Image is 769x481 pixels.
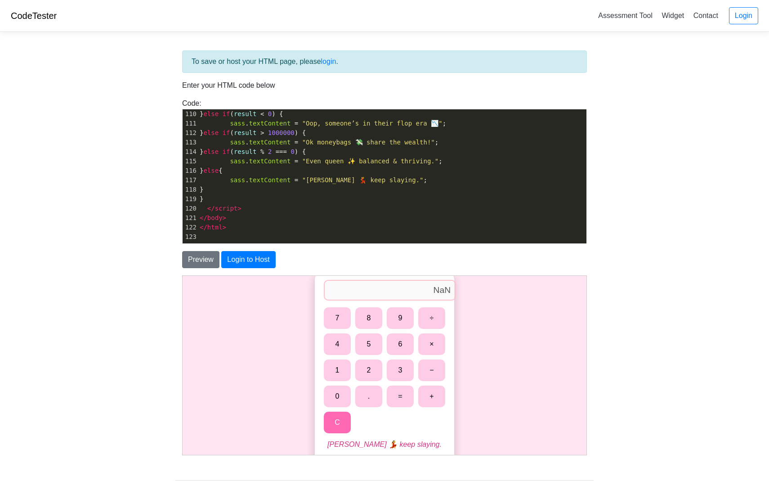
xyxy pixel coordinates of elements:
[230,120,245,127] span: sass
[249,157,291,165] span: textContent
[260,129,264,136] span: >
[183,119,198,128] div: 111
[223,110,230,117] span: if
[183,147,198,157] div: 114
[11,11,57,21] a: CodeTester
[221,251,275,268] button: Login to Host
[321,58,336,65] a: login
[729,7,758,24] a: Login
[302,139,435,146] span: "Ok moneybags 💸 share the wealth!"
[183,213,198,223] div: 121
[230,139,245,146] span: sass
[207,205,215,212] span: </
[200,139,438,146] span: . ;
[141,84,168,105] button: 1
[207,214,223,221] span: body
[295,176,298,184] span: =
[237,205,241,212] span: >
[291,148,294,155] span: 0
[183,109,198,119] div: 110
[173,31,200,53] button: 8
[223,224,226,231] span: >
[223,214,226,221] span: >
[173,58,200,79] button: 5
[690,8,722,23] a: Contact
[658,8,688,23] a: Widget
[295,120,298,127] span: =
[276,148,287,155] span: ===
[200,157,443,165] span: . ;
[141,58,168,79] button: 4
[203,129,219,136] span: else
[141,164,263,175] p: [PERSON_NAME] 💃 keep slaying.
[236,84,263,105] button: −
[268,148,272,155] span: 2
[141,31,168,53] button: 7
[207,224,223,231] span: html
[215,205,238,212] span: script
[268,129,295,136] span: 1000000
[204,31,231,53] button: 9
[175,98,594,244] div: Code:
[183,128,198,138] div: 112
[200,129,306,136] span: } ( ) {
[141,136,168,157] button: C
[200,195,204,202] span: }
[182,80,587,91] p: Enter your HTML code below
[183,185,198,194] div: 118
[173,84,200,105] button: 2
[302,157,439,165] span: "Even queen ✨ balanced & thriving."
[183,157,198,166] div: 115
[200,186,204,193] span: }
[200,110,283,117] span: } ( ) {
[302,120,443,127] span: "Oop, someone’s in their flop era 📉"
[223,129,230,136] span: if
[234,110,257,117] span: result
[234,129,257,136] span: result
[260,110,264,117] span: <
[230,176,245,184] span: sass
[295,139,298,146] span: =
[268,110,272,117] span: 0
[183,166,198,175] div: 116
[249,139,291,146] span: textContent
[182,50,587,73] div: To save or host your HTML page, please .
[200,214,207,221] span: </
[204,58,231,79] button: 6
[595,8,656,23] a: Assessment Tool
[183,194,198,204] div: 119
[183,175,198,185] div: 117
[183,204,198,213] div: 120
[183,232,198,242] div: 123
[200,176,427,184] span: . ;
[183,138,198,147] div: 113
[260,148,264,155] span: %
[200,120,446,127] span: . ;
[141,110,168,131] button: 0
[200,148,306,155] span: } ( ) {
[234,148,257,155] span: result
[200,224,207,231] span: </
[203,148,219,155] span: else
[223,148,230,155] span: if
[200,167,223,174] span: } {
[236,31,263,53] button: ÷
[204,84,231,105] button: 3
[203,167,219,174] span: else
[183,223,198,232] div: 122
[295,157,298,165] span: =
[236,58,263,79] button: ×
[302,176,424,184] span: "[PERSON_NAME] 💃 keep slaying."
[204,110,231,131] button: =
[249,120,291,127] span: textContent
[173,110,200,131] button: .
[182,251,219,268] button: Preview
[249,176,291,184] span: textContent
[203,110,219,117] span: else
[230,157,245,165] span: sass
[236,110,263,131] button: +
